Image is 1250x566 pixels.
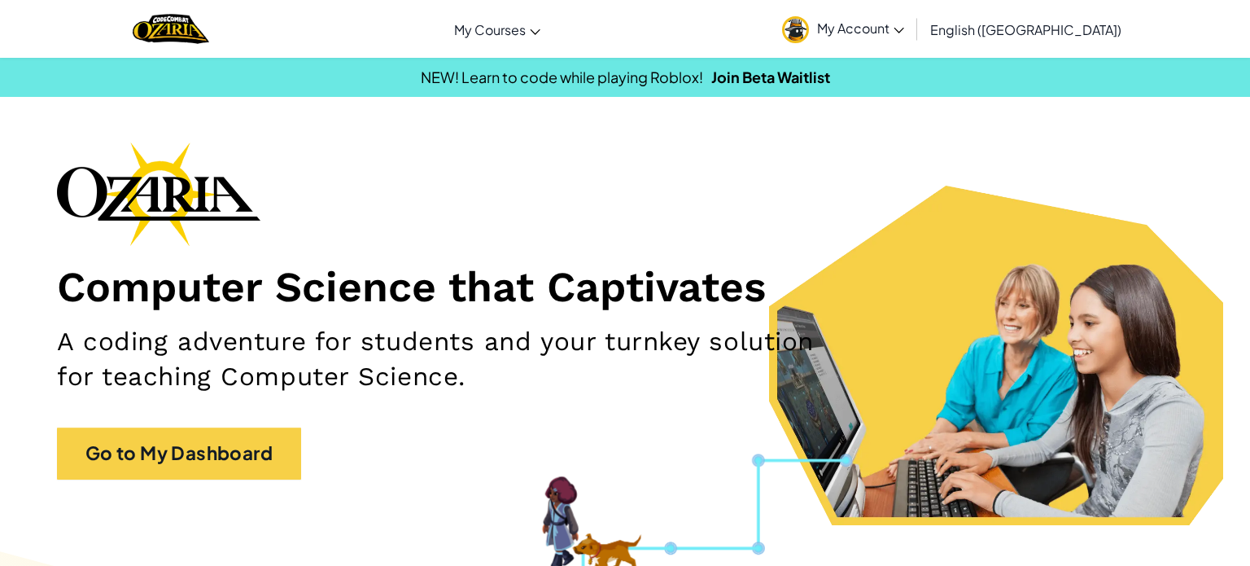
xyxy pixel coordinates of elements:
a: My Account [774,3,912,55]
h1: Computer Science that Captivates [57,262,1193,314]
a: Ozaria by CodeCombat logo [133,12,208,46]
img: Ozaria branding logo [57,142,260,246]
span: NEW! Learn to code while playing Roblox! [421,68,703,86]
a: My Courses [446,7,549,51]
span: My Account [817,20,904,37]
img: Home [133,12,208,46]
span: English ([GEOGRAPHIC_DATA]) [930,21,1121,38]
h2: A coding adventure for students and your turnkey solution for teaching Computer Science. [57,325,818,394]
img: avatar [782,16,809,43]
a: English ([GEOGRAPHIC_DATA]) [922,7,1130,51]
span: My Courses [454,21,526,38]
a: Join Beta Waitlist [711,68,830,86]
a: Go to My Dashboard [57,428,301,480]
